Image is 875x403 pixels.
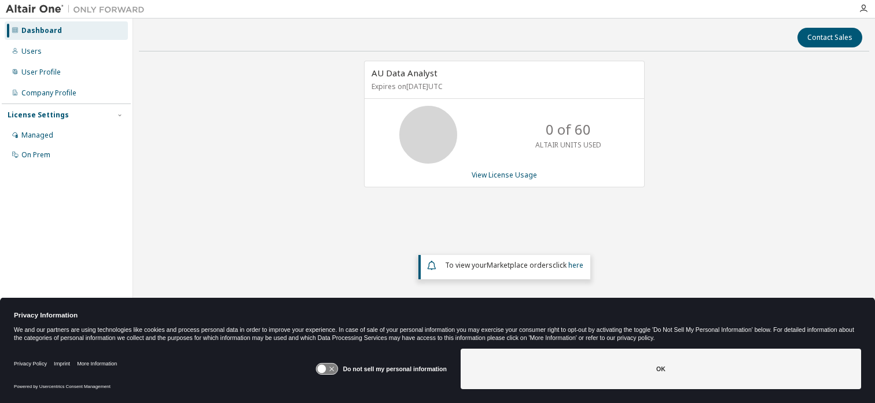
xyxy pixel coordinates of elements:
div: Company Profile [21,88,76,98]
p: ALTAIR UNITS USED [535,140,601,150]
a: here [568,260,583,270]
div: Dashboard [21,26,62,35]
div: Users [21,47,42,56]
div: On Prem [21,150,50,160]
p: 0 of 60 [546,120,591,139]
img: Altair One [6,3,150,15]
span: AU Data Analyst [372,67,437,79]
div: User Profile [21,68,61,77]
a: View License Usage [472,170,537,180]
div: License Settings [8,110,69,120]
em: Marketplace orders [487,260,553,270]
p: Expires on [DATE] UTC [372,82,634,91]
span: To view your click [445,260,583,270]
div: Managed [21,131,53,140]
button: Contact Sales [797,28,862,47]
